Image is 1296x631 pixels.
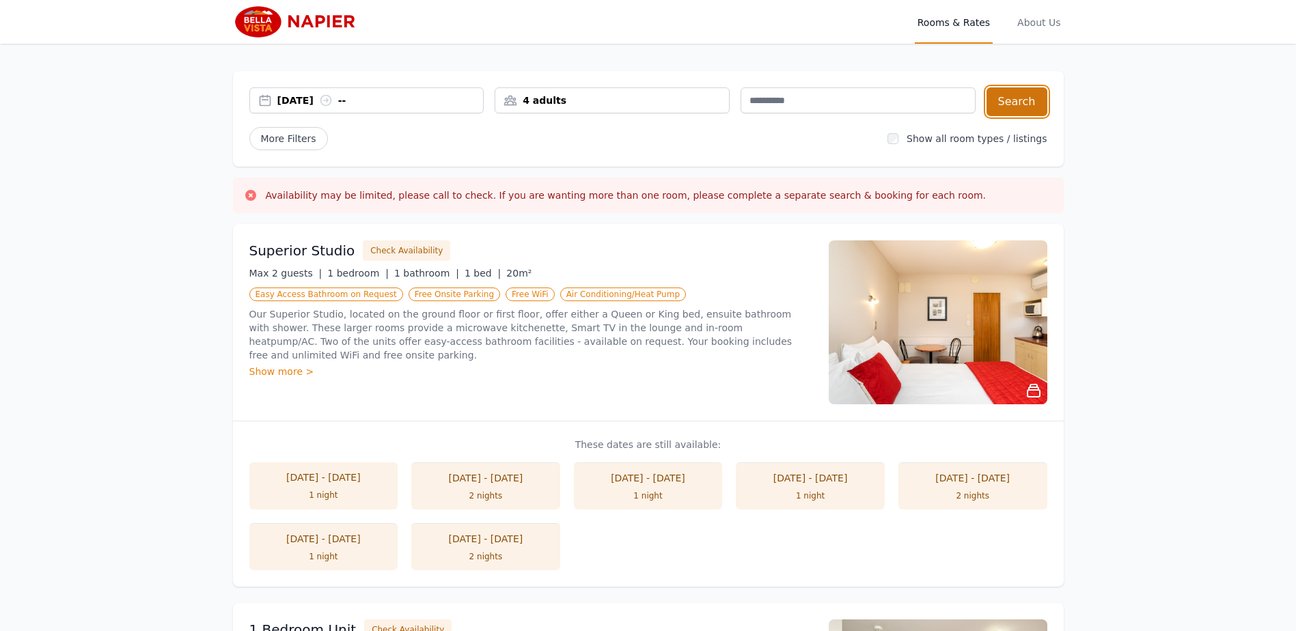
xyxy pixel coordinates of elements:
[363,240,450,261] button: Check Availability
[327,268,389,279] span: 1 bedroom |
[249,288,403,301] span: Easy Access Bathroom on Request
[987,87,1047,116] button: Search
[425,471,547,485] div: [DATE] - [DATE]
[249,268,322,279] span: Max 2 guests |
[465,268,501,279] span: 1 bed |
[912,471,1034,485] div: [DATE] - [DATE]
[409,288,500,301] span: Free Onsite Parking
[249,127,328,150] span: More Filters
[249,365,812,378] div: Show more >
[912,490,1034,501] div: 2 nights
[233,5,365,38] img: Bella Vista Napier
[588,490,709,501] div: 1 night
[560,288,686,301] span: Air Conditioning/Heat Pump
[749,490,871,501] div: 1 night
[263,532,385,546] div: [DATE] - [DATE]
[249,307,812,362] p: Our Superior Studio, located on the ground floor or first floor, offer either a Queen or King bed...
[263,490,385,501] div: 1 night
[588,471,709,485] div: [DATE] - [DATE]
[506,288,555,301] span: Free WiFi
[425,551,547,562] div: 2 nights
[263,551,385,562] div: 1 night
[425,532,547,546] div: [DATE] - [DATE]
[907,133,1047,144] label: Show all room types / listings
[266,188,987,202] h3: Availability may be limited, please call to check. If you are wanting more than one room, please ...
[249,438,1047,451] p: These dates are still available:
[394,268,459,279] span: 1 bathroom |
[263,471,385,484] div: [DATE] - [DATE]
[277,94,484,107] div: [DATE] --
[249,241,355,260] h3: Superior Studio
[495,94,729,107] div: 4 adults
[425,490,547,501] div: 2 nights
[506,268,532,279] span: 20m²
[749,471,871,485] div: [DATE] - [DATE]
